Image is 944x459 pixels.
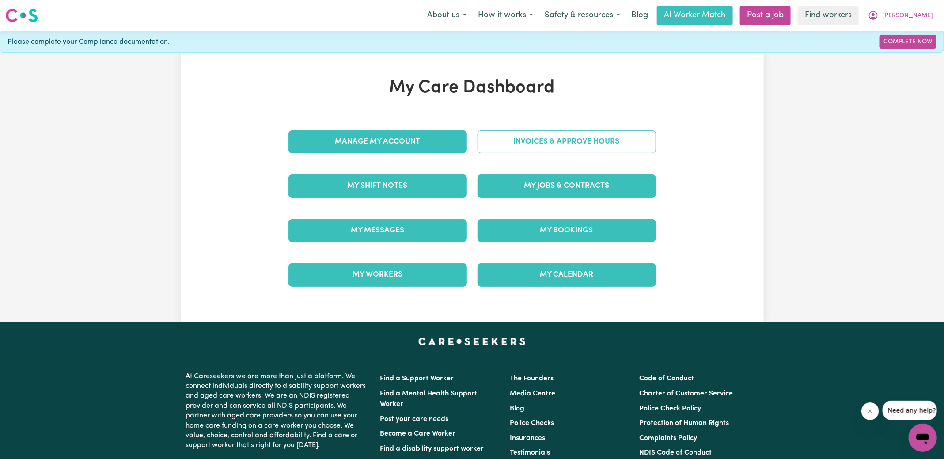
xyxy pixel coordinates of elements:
a: The Founders [510,375,554,382]
a: My Calendar [478,263,656,286]
a: My Bookings [478,219,656,242]
a: My Jobs & Contracts [478,174,656,197]
iframe: Close message [861,402,879,420]
button: About us [421,6,472,25]
a: Find workers [798,6,859,25]
a: Post your care needs [380,416,449,423]
a: Find a Mental Health Support Worker [380,390,478,408]
a: Police Check Policy [639,405,701,412]
a: Insurances [510,435,545,442]
button: How it works [472,6,539,25]
a: Media Centre [510,390,555,397]
a: AI Worker Match [657,6,733,25]
a: Code of Conduct [639,375,694,382]
span: [PERSON_NAME] [882,11,933,21]
iframe: Message from company [883,401,937,420]
a: Invoices & Approve Hours [478,130,656,153]
a: Careseekers logo [5,5,38,26]
a: Find a disability support worker [380,445,484,452]
a: Become a Care Worker [380,430,456,437]
span: Please complete your Compliance documentation. [8,37,170,47]
a: My Workers [288,263,467,286]
button: Safety & resources [539,6,626,25]
a: NDIS Code of Conduct [639,449,712,456]
a: Protection of Human Rights [639,420,729,427]
a: Testimonials [510,449,550,456]
p: At Careseekers we are more than just a platform. We connect individuals directly to disability su... [186,368,370,454]
a: Blog [626,6,653,25]
a: Post a job [740,6,791,25]
a: Police Checks [510,420,554,427]
a: Manage My Account [288,130,467,153]
img: Careseekers logo [5,8,38,23]
a: My Messages [288,219,467,242]
a: My Shift Notes [288,174,467,197]
a: Complete Now [880,35,936,49]
a: Find a Support Worker [380,375,454,382]
a: Charter of Customer Service [639,390,733,397]
iframe: Button to launch messaging window [909,424,937,452]
a: Blog [510,405,524,412]
button: My Account [862,6,939,25]
a: Complaints Policy [639,435,697,442]
h1: My Care Dashboard [283,77,661,99]
a: Careseekers home page [418,338,526,345]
